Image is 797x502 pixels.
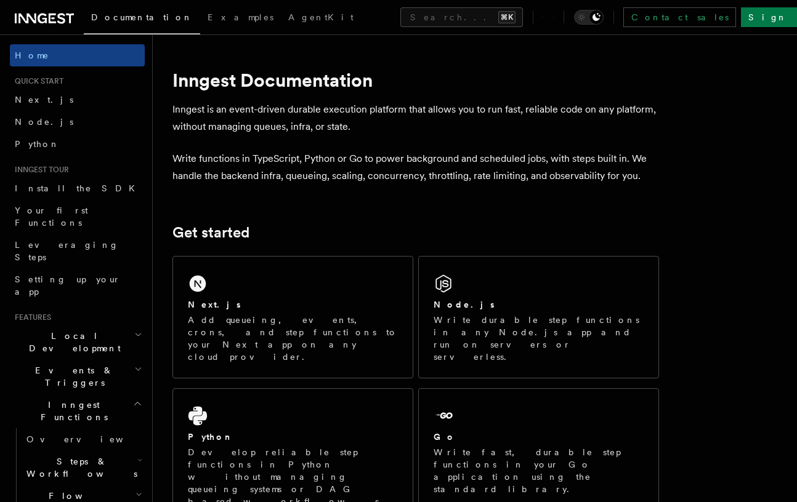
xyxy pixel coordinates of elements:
span: Python [15,139,60,149]
a: Next.jsAdd queueing, events, crons, and step functions to your Next app on any cloud provider. [172,256,413,378]
a: Leveraging Steps [10,234,145,268]
p: Add queueing, events, crons, and step functions to your Next app on any cloud provider. [188,314,398,363]
span: Local Development [10,330,134,354]
p: Inngest is an event-driven durable execution platform that allows you to run fast, reliable code ... [172,101,659,135]
span: Install the SDK [15,183,142,193]
a: Examples [200,4,281,33]
span: Examples [208,12,273,22]
a: Overview [22,428,145,450]
span: Events & Triggers [10,364,134,389]
p: Write durable step functions in any Node.js app and run on servers or serverless. [434,314,644,363]
a: Node.jsWrite durable step functions in any Node.js app and run on servers or serverless. [418,256,659,378]
span: Your first Functions [15,205,88,228]
a: Setting up your app [10,268,145,303]
kbd: ⌘K [498,11,516,23]
h2: Node.js [434,298,495,311]
h1: Inngest Documentation [172,69,659,91]
span: Next.js [15,95,73,105]
a: Install the SDK [10,177,145,199]
span: Inngest Functions [10,399,133,423]
a: Contact sales [623,7,736,27]
a: Home [10,44,145,66]
span: Setting up your app [15,274,121,297]
p: Write functions in TypeScript, Python or Go to power background and scheduled jobs, with steps bu... [172,150,659,185]
button: Local Development [10,325,145,359]
a: AgentKit [281,4,361,33]
p: Write fast, durable step functions in your Go application using the standard library. [434,446,644,495]
a: Next.js [10,89,145,111]
span: Home [15,49,49,62]
span: Documentation [91,12,193,22]
a: Python [10,133,145,155]
span: Inngest tour [10,165,69,175]
span: Leveraging Steps [15,240,119,262]
button: Toggle dark mode [574,10,604,25]
a: Documentation [84,4,200,34]
button: Inngest Functions [10,394,145,428]
h2: Next.js [188,298,241,311]
span: Features [10,313,51,322]
button: Events & Triggers [10,359,145,394]
a: Node.js [10,111,145,133]
span: AgentKit [288,12,354,22]
button: Steps & Workflows [22,450,145,485]
h2: Go [434,431,456,443]
span: Quick start [10,76,63,86]
button: Search...⌘K [400,7,523,27]
a: Get started [172,224,249,241]
h2: Python [188,431,233,443]
span: Steps & Workflows [22,455,137,480]
span: Overview [26,434,153,444]
span: Node.js [15,117,73,127]
a: Your first Functions [10,199,145,234]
